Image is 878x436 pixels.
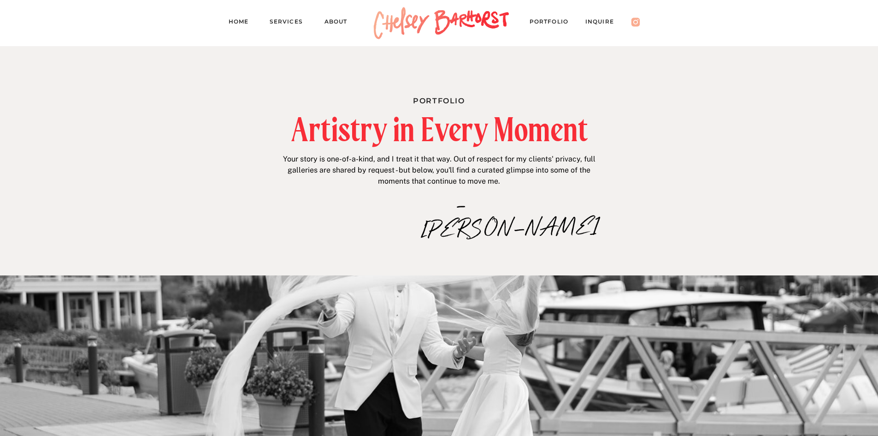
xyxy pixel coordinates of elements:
p: Your story is one-of-a-kind, and I treat it that way. Out of respect for my clients' privacy, ful... [280,154,599,190]
a: About [324,17,356,30]
a: Services [270,17,311,30]
a: Inquire [585,17,623,30]
h1: Portfolio [341,95,537,104]
p: –[PERSON_NAME] [421,195,501,215]
a: Home [229,17,256,30]
h2: Artistry in Every Moment [242,113,637,145]
a: PORTFOLIO [530,17,577,30]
